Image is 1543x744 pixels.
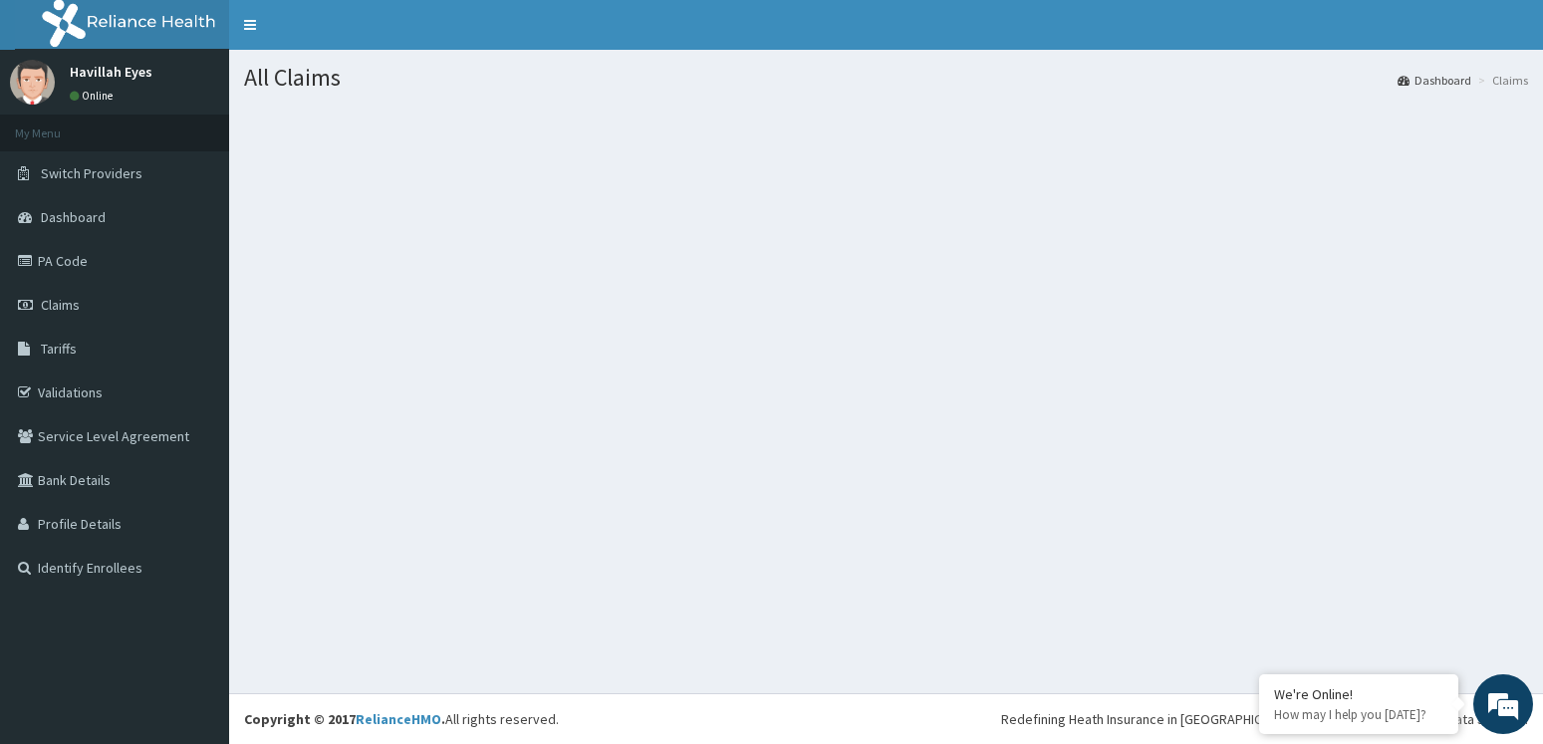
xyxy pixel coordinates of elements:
h1: All Claims [244,65,1528,91]
span: We're online! [116,237,275,438]
div: Chat with us now [104,112,335,137]
img: d_794563401_company_1708531726252_794563401 [37,100,81,149]
span: Dashboard [41,208,106,226]
a: Dashboard [1398,72,1471,89]
span: Switch Providers [41,164,142,182]
span: Claims [41,296,80,314]
strong: Copyright © 2017 . [244,710,445,728]
li: Claims [1473,72,1528,89]
p: How may I help you today? [1274,706,1443,723]
a: Online [70,89,118,103]
a: RelianceHMO [356,710,441,728]
div: Redefining Heath Insurance in [GEOGRAPHIC_DATA] using Telemedicine and Data Science! [1001,709,1528,729]
div: We're Online! [1274,685,1443,703]
img: User Image [10,60,55,105]
p: Havillah Eyes [70,65,152,79]
textarea: Type your message and hit 'Enter' [10,516,380,586]
footer: All rights reserved. [229,693,1543,744]
div: Minimize live chat window [327,10,375,58]
span: Tariffs [41,340,77,358]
